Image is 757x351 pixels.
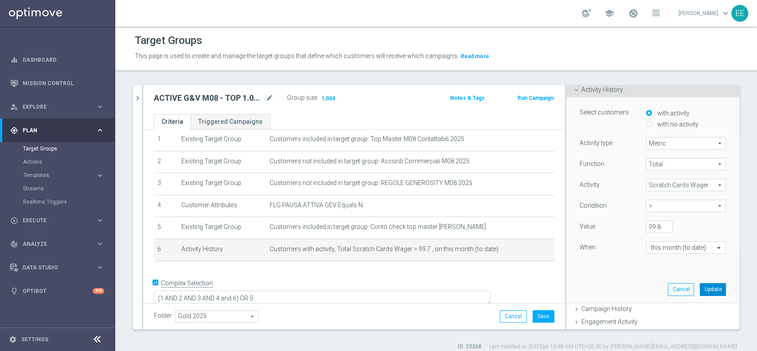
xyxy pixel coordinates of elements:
[23,104,96,110] span: Explore
[23,155,114,169] div: Actions
[178,151,266,173] td: Existing Target Group
[10,80,105,87] button: Mission Control
[10,103,96,111] div: Explore
[533,310,554,323] button: Save
[23,169,114,182] div: Templates
[154,93,264,103] h2: ACTIVE G&V M08 - TOP 1.000 GGR M08 13.08
[154,151,178,173] td: 2
[10,127,105,134] button: gps_fixed Plan keyboard_arrow_right
[96,240,104,248] i: keyboard_arrow_right
[10,217,18,225] i: play_circle_outline
[580,201,607,209] label: Condition
[10,103,18,111] i: person_search
[10,288,105,295] button: lightbulb Optibot +10
[270,179,472,187] span: Customers not included in target group: REGOLE GENEROSITY M08 2025
[321,95,336,103] span: 1,004
[191,114,270,130] a: Triggered Campaigns
[489,343,737,351] label: Last modified on [DATE] at 10:48 AM UTC+02:00 by [PERSON_NAME][EMAIL_ADDRESS][DOMAIN_NAME]
[10,103,105,110] button: person_search Explore keyboard_arrow_right
[178,129,266,151] td: Existing Target Group
[678,7,731,20] a: [PERSON_NAME]keyboard_arrow_down
[604,8,614,18] span: school
[23,142,114,155] div: Target Groups
[10,48,104,71] div: Dashboard
[270,223,486,231] span: Customers included in target group: Conto check top master [PERSON_NAME]
[317,94,318,102] label: :
[270,135,464,143] span: Customers included in target group: Top Master M08 Contattabili 2025
[581,318,638,325] span: Engagement Activity
[23,185,92,192] a: Streams
[133,85,142,111] button: chevron_right
[178,239,266,261] td: Activity History
[178,173,266,195] td: Existing Target Group
[23,71,104,95] a: Mission Control
[580,109,629,116] lable: Select customers
[96,216,104,225] i: keyboard_arrow_right
[9,335,17,343] i: settings
[500,310,527,323] button: Cancel
[23,198,92,205] a: Realtime Triggers
[646,241,726,254] ng-select: this month (to date)
[24,173,96,178] div: Templates
[10,217,96,225] div: Execute
[178,217,266,239] td: Existing Target Group
[154,173,178,195] td: 3
[154,239,178,261] td: 6
[21,337,48,342] a: Settings
[580,160,604,168] label: Function
[731,5,748,22] div: EE
[154,195,178,217] td: 4
[10,287,18,295] i: lightbulb
[96,126,104,134] i: keyboard_arrow_right
[580,222,595,230] label: Value
[517,93,554,103] button: Run Campaign
[23,48,104,71] a: Dashboard
[460,51,490,61] button: Read more
[23,182,114,195] div: Streams
[154,129,178,151] td: 1
[10,56,105,63] button: equalizer Dashboard
[10,264,96,272] div: Data Studio
[23,195,114,209] div: Realtime Triggers
[458,343,481,351] label: ID: 23268
[23,279,93,303] a: Optibot
[700,283,726,296] button: Update
[23,128,96,133] span: Plan
[270,245,498,253] span: Customers with activity, Total Scratch Cards Wager > 99.7 , on this month (to date)
[23,158,92,166] a: Actions
[655,109,690,117] label: with activity
[10,56,18,64] i: equalizer
[133,94,142,103] i: chevron_right
[449,93,486,103] button: Notes & Tags
[96,171,104,180] i: keyboard_arrow_right
[10,240,18,248] i: track_changes
[135,34,202,47] h1: Target Groups
[154,217,178,239] td: 5
[154,114,191,130] a: Criteria
[287,94,317,102] label: Group size
[580,181,600,189] label: Activity
[10,126,18,134] i: gps_fixed
[721,8,730,18] span: keyboard_arrow_down
[580,243,596,251] label: When
[10,71,104,95] div: Mission Control
[23,218,96,223] span: Execute
[581,305,632,312] span: Campaign History
[93,288,104,294] div: +10
[96,263,104,272] i: keyboard_arrow_right
[10,264,105,271] button: Data Studio keyboard_arrow_right
[10,279,104,303] div: Optibot
[23,265,96,270] span: Data Studio
[10,217,105,224] button: play_circle_outline Execute keyboard_arrow_right
[154,312,172,319] label: Folder
[10,241,105,248] button: track_changes Analyze keyboard_arrow_right
[270,158,470,165] span: Customers not included in target group: Accordi Commerciali M08 2025
[135,52,459,59] span: This page is used to create and manage the target groups that define which customers will receive...
[10,240,96,248] div: Analyze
